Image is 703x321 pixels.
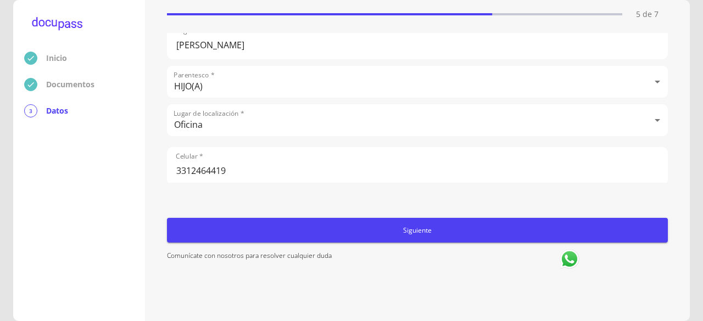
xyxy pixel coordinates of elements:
div: HIJO(A) [167,66,668,98]
p: 5 de 7 [627,9,668,20]
img: whatsapp logo [559,248,581,270]
img: logo [24,11,90,38]
span: Siguiente [171,224,663,236]
div: 3 [24,104,37,117]
button: Siguiente [167,218,668,243]
p: Comunícate con nosotros para resolver cualquier duda [167,248,543,272]
p: Documentos [46,79,94,90]
p: Inicio [46,53,67,64]
div: Oficina [167,104,668,136]
p: Datos [46,105,68,116]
